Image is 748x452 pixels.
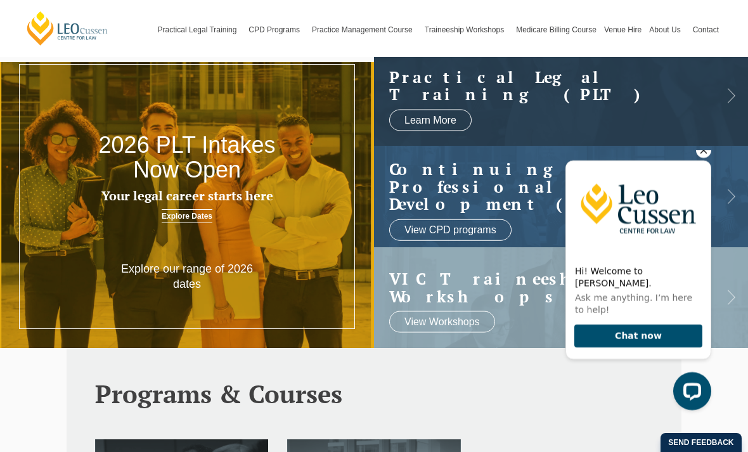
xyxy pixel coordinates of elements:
[95,380,653,408] h2: Programs & Courses
[512,3,600,57] a: Medicare Billing Course
[389,109,472,131] a: Learn More
[25,10,110,46] a: [PERSON_NAME] Centre for Law
[308,3,421,57] a: Practice Management Course
[75,132,299,183] h2: 2026 PLT Intakes Now Open
[600,3,645,57] a: Venue Hire
[389,219,512,240] a: View CPD programs
[389,270,713,305] a: VIC Traineeship Workshops
[112,262,262,292] p: Explore our range of 2026 dates
[389,68,713,103] a: Practical LegalTraining (PLT)
[645,3,688,57] a: About Us
[389,68,713,103] h2: Practical Legal Training (PLT)
[389,160,713,213] h2: Continuing Professional Development (CPD)
[154,3,245,57] a: Practical Legal Training
[162,209,212,223] a: Explore Dates
[118,222,156,260] button: Open LiveChat chat widget
[689,3,723,57] a: Contact
[11,11,155,106] img: Leo Cussen Centre for Law Logo
[19,174,147,198] button: Chat now
[75,189,299,203] h3: Your legal career starts here
[421,3,512,57] a: Traineeship Workshops
[20,115,146,139] h2: Hi! Welcome to [PERSON_NAME].
[245,3,308,57] a: CPD Programs
[555,150,716,420] iframe: LiveChat chat widget
[389,311,495,333] a: View Workshops
[389,160,713,213] a: Continuing ProfessionalDevelopment (CPD)
[20,141,146,165] p: Ask me anything. I’m here to help!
